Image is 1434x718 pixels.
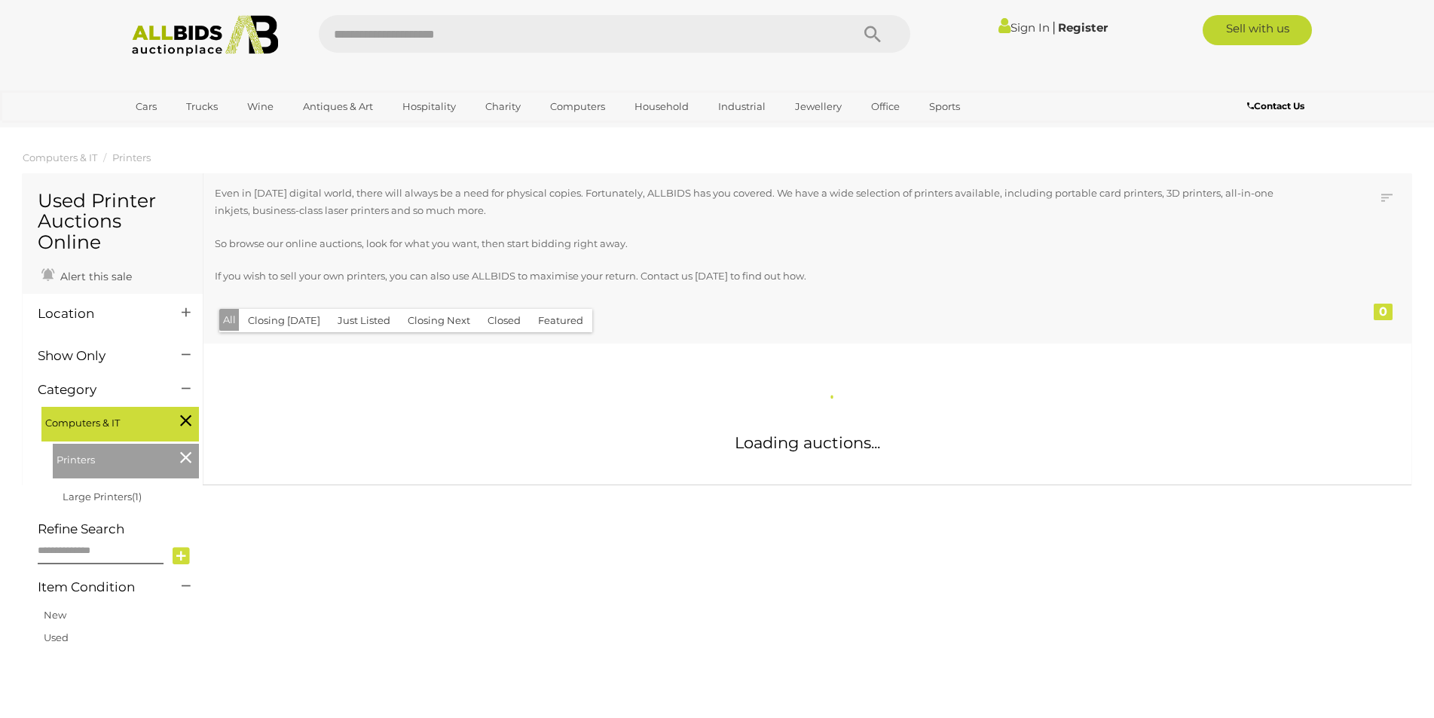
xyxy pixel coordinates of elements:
[998,20,1050,35] a: Sign In
[38,307,159,321] h4: Location
[38,264,136,286] a: Alert this sale
[708,94,775,119] a: Industrial
[393,94,466,119] a: Hospitality
[239,309,329,332] button: Closing [DATE]
[1203,15,1312,45] a: Sell with us
[126,94,167,119] a: Cars
[215,185,1290,220] p: Even in [DATE] digital world, there will always be a need for physical copies. Fortunately, ALLBI...
[44,631,69,643] a: Used
[293,94,383,119] a: Antiques & Art
[44,609,66,621] a: New
[1247,100,1304,112] b: Contact Us
[735,433,880,452] span: Loading auctions...
[1052,19,1056,35] span: |
[475,94,530,119] a: Charity
[63,490,142,503] a: Large Printers(1)
[785,94,852,119] a: Jewellery
[38,191,188,253] h1: Used Printer Auctions Online
[38,580,159,594] h4: Item Condition
[479,309,530,332] button: Closed
[112,151,151,163] a: Printers
[38,383,159,397] h4: Category
[1247,98,1308,115] a: Contact Us
[919,94,970,119] a: Sports
[23,151,97,163] a: Computers & IT
[57,270,132,283] span: Alert this sale
[57,448,170,469] span: Printers
[215,235,1290,252] p: So browse our online auctions, look for what you want, then start bidding right away.
[219,309,240,331] button: All
[176,94,228,119] a: Trucks
[215,267,1290,285] p: If you wish to sell your own printers, you can also use ALLBIDS to maximise your return. Contact ...
[625,94,699,119] a: Household
[237,94,283,119] a: Wine
[1374,304,1393,320] div: 0
[38,522,199,536] h4: Refine Search
[38,349,159,363] h4: Show Only
[126,119,252,144] a: [GEOGRAPHIC_DATA]
[124,15,287,57] img: Allbids.com.au
[399,309,479,332] button: Closing Next
[529,309,592,332] button: Featured
[1058,20,1108,35] a: Register
[45,411,158,432] span: Computers & IT
[132,490,142,503] span: (1)
[540,94,615,119] a: Computers
[861,94,910,119] a: Office
[835,15,910,53] button: Search
[329,309,399,332] button: Just Listed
